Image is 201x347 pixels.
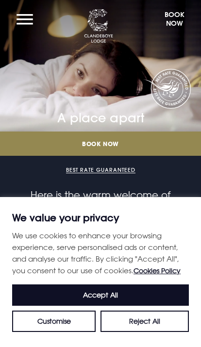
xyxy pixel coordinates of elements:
button: Customise [12,311,96,332]
button: Book Now [159,9,189,33]
img: Clandeboye Lodge [84,9,113,43]
p: We value your privacy [0,212,201,224]
button: Reject All [100,311,189,332]
p: Here is the warm welcome of [GEOGRAPHIC_DATA]. Charm and service from [PERSON_NAME] until dusk. T... [12,187,189,264]
p: We use cookies to enhance your browsing experience, serve personalised ads or content, and analys... [12,230,189,277]
a: Cookies Policy [134,266,181,275]
h1: A place apart [39,90,162,126]
button: Accept All [12,284,189,306]
button: Best Rate Guaranteed [66,167,135,173]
